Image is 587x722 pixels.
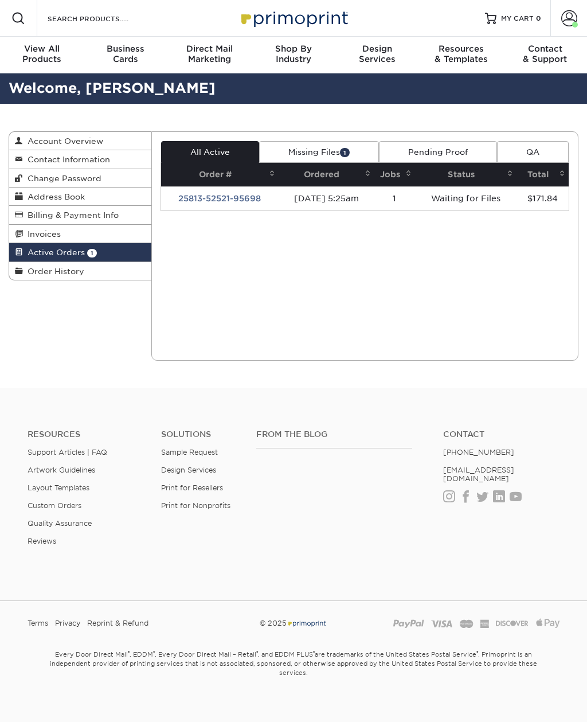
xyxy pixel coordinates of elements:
[256,650,258,655] sup: ®
[516,186,569,210] td: $171.84
[536,14,541,22] span: 0
[503,37,587,73] a: Contact& Support
[23,174,101,183] span: Change Password
[23,248,85,257] span: Active Orders
[287,619,327,627] img: Primoprint
[335,44,419,54] span: Design
[252,37,335,73] a: Shop ByIndustry
[9,188,151,206] a: Address Book
[28,537,56,545] a: Reviews
[161,430,239,439] h4: Solutions
[161,466,216,474] a: Design Services
[259,141,379,163] a: Missing Files1
[23,136,103,146] span: Account Overview
[28,615,48,632] a: Terms
[168,37,252,73] a: Direct MailMarketing
[374,186,415,210] td: 1
[415,163,516,186] th: Status
[84,44,167,54] span: Business
[256,430,412,439] h4: From the Blog
[497,141,569,163] a: QA
[55,615,80,632] a: Privacy
[443,430,559,439] a: Contact
[161,483,223,492] a: Print for Resellers
[503,44,587,54] span: Contact
[84,37,167,73] a: BusinessCards
[28,448,107,456] a: Support Articles | FAQ
[87,249,97,257] span: 1
[178,194,261,203] a: 25813-52521-95698
[252,44,335,54] span: Shop By
[28,501,81,510] a: Custom Orders
[252,44,335,64] div: Industry
[236,6,351,30] img: Primoprint
[340,148,350,157] span: 1
[128,650,130,655] sup: ®
[9,262,151,280] a: Order History
[335,37,419,73] a: DesignServices
[279,186,374,210] td: [DATE] 5:25am
[516,163,569,186] th: Total
[9,206,151,224] a: Billing & Payment Info
[161,163,279,186] th: Order #
[202,615,385,632] div: © 2025
[28,430,144,439] h4: Resources
[161,448,218,456] a: Sample Request
[503,44,587,64] div: & Support
[23,192,85,201] span: Address Book
[379,141,497,163] a: Pending Proof
[279,163,374,186] th: Ordered
[9,243,151,262] a: Active Orders 1
[9,150,151,169] a: Contact Information
[161,141,259,163] a: All Active
[23,155,110,164] span: Contact Information
[153,650,155,655] sup: ®
[168,44,252,64] div: Marketing
[501,14,534,24] span: MY CART
[313,650,315,655] sup: ®
[28,466,95,474] a: Artwork Guidelines
[87,615,148,632] a: Reprint & Refund
[9,225,151,243] a: Invoices
[443,448,514,456] a: [PHONE_NUMBER]
[23,210,119,220] span: Billing & Payment Info
[9,169,151,188] a: Change Password
[168,44,252,54] span: Direct Mail
[28,519,92,528] a: Quality Assurance
[84,44,167,64] div: Cards
[374,163,415,186] th: Jobs
[443,466,514,483] a: [EMAIL_ADDRESS][DOMAIN_NAME]
[415,186,516,210] td: Waiting for Files
[335,44,419,64] div: Services
[476,650,478,655] sup: ®
[46,11,158,25] input: SEARCH PRODUCTS.....
[9,646,578,705] small: Every Door Direct Mail , EDDM , Every Door Direct Mail – Retail , and EDDM PLUS are trademarks of...
[28,483,89,492] a: Layout Templates
[419,44,503,54] span: Resources
[419,37,503,73] a: Resources& Templates
[9,132,151,150] a: Account Overview
[23,267,84,276] span: Order History
[23,229,61,239] span: Invoices
[161,501,230,510] a: Print for Nonprofits
[419,44,503,64] div: & Templates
